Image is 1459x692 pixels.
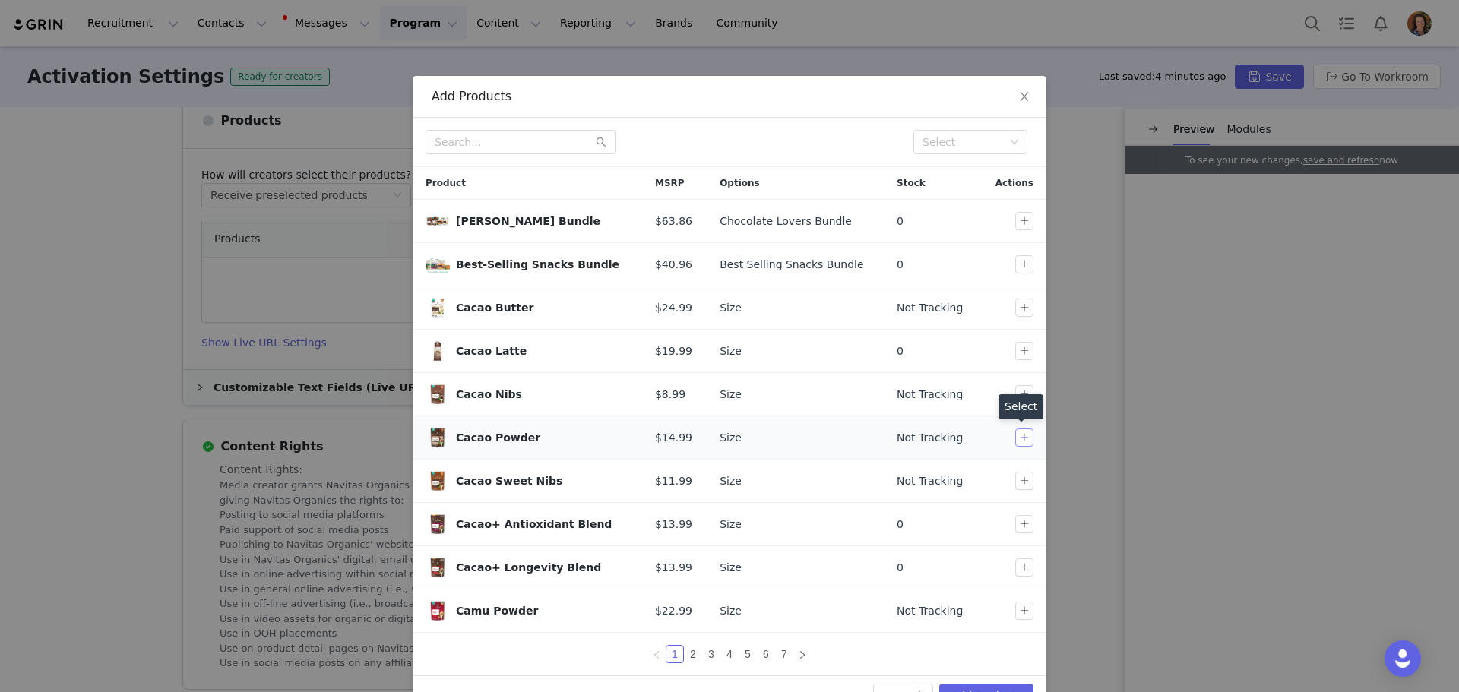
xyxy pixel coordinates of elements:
div: Open Intercom Messenger [1385,640,1421,677]
div: Actions [980,167,1046,199]
span: $19.99 [655,343,692,359]
div: Size [720,300,872,316]
span: Not Tracking [897,300,963,316]
li: Next Page [793,645,812,663]
a: 2 [685,646,701,662]
a: 5 [739,646,756,662]
img: 7-Navitas-Cacao-Sweet-Nibs-4oz-FOP_cffe0f7b-1488-4215-9f74-2b640b7739eb.png [426,469,450,493]
span: 0 [897,560,904,576]
span: Cacao Latte [426,339,450,363]
span: Cacao+ Antioxidant Blend [426,512,450,536]
img: 1-Navitas-Cacao-Plus-Longevity-8oz-FOP.png [426,555,450,580]
span: $11.99 [655,473,692,489]
div: Size [720,603,872,619]
div: Size [720,560,872,576]
a: 1 [666,646,683,662]
span: Product [426,176,466,190]
div: Best-Selling Snacks Bundle [456,257,631,273]
span: 0 [897,343,904,359]
span: Camu Powder [426,599,450,623]
div: Size [720,387,872,403]
div: Cacao Sweet Nibs [456,473,631,489]
div: Camu Powder [456,603,631,619]
div: Cacao Latte [456,343,631,359]
li: 2 [684,645,702,663]
span: Cacao+ Longevity Blend [426,555,450,580]
span: Cacao Nibs [426,382,450,406]
span: 0 [897,213,904,229]
div: Size [720,430,872,446]
img: 1-Navitas-Cacao-Plus-Antioxidant-8oz-FOP.png [426,512,450,536]
span: Not Tracking [897,603,963,619]
span: $14.99 [655,430,692,446]
div: Cacao Nibs [456,387,631,403]
span: Options [720,176,760,190]
a: 7 [776,646,793,662]
span: $24.99 [655,300,692,316]
div: Size [720,343,872,359]
div: Size [720,473,872,489]
span: Cacao Powder [426,425,450,450]
span: 0 [897,517,904,532]
img: Navitas-Best-selling-snacks-box.jpg [426,252,450,276]
li: 7 [775,645,793,663]
span: $8.99 [655,387,685,403]
span: Not Tracking [897,387,963,403]
li: 5 [739,645,757,663]
span: MSRP [655,176,685,190]
i: icon: close [1018,90,1030,103]
li: Previous Page [647,645,666,663]
div: Best Selling Snacks Bundle [720,257,872,273]
div: Chocolate Lovers Bundle [720,213,872,229]
span: $13.99 [655,517,692,532]
div: Size [720,517,872,532]
div: Cacao Powder [456,430,631,446]
li: 4 [720,645,739,663]
span: Not Tracking [897,473,963,489]
li: 3 [702,645,720,663]
div: Select [923,134,1005,150]
span: $13.99 [655,560,692,576]
button: Close [1003,76,1046,118]
img: 1-Navitas-Cacao-Powder-8oz-FOP_61f77ce0-3cc7-44e5-abd5-02761edee18c.png [426,425,450,450]
img: 1-Navitas-Camu-Powder_3oz-FOP_c9a12441-d0b3-4816-a79e-d25ba417ba39.png [426,599,450,623]
span: Baker's Bundle [426,209,450,233]
span: $40.96 [655,257,692,273]
a: 6 [758,646,774,662]
i: icon: right [798,650,807,659]
span: 0 [897,257,904,273]
a: 4 [721,646,738,662]
img: 1-Navitas-Latte-Cacao-Caddy.png [426,339,450,363]
img: BakersBundle.png [426,209,450,233]
li: 1 [666,645,684,663]
img: 1-Navitas-CacaoButterWafer-8oz.png [426,295,450,320]
span: Cacao Butter [426,295,450,320]
div: Select [999,394,1043,419]
i: icon: search [596,137,606,147]
li: 6 [757,645,775,663]
span: $22.99 [655,603,692,619]
img: 8-Navitas-Cacao-Nibs-4oz-FOP.png [426,382,450,406]
div: [PERSON_NAME] Bundle [456,213,631,229]
a: 3 [703,646,720,662]
span: Cacao Sweet Nibs [426,469,450,493]
span: $63.86 [655,213,692,229]
input: Search... [426,130,616,154]
i: icon: left [652,650,661,659]
div: Add Products [432,88,1027,105]
i: icon: down [1010,137,1019,148]
span: Stock [897,176,926,190]
div: Cacao+ Longevity Blend [456,560,631,576]
div: Cacao Butter [456,300,631,316]
span: Best-Selling Snacks Bundle [426,252,450,276]
span: Not Tracking [897,430,963,446]
div: Cacao+ Antioxidant Blend [456,517,631,532]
